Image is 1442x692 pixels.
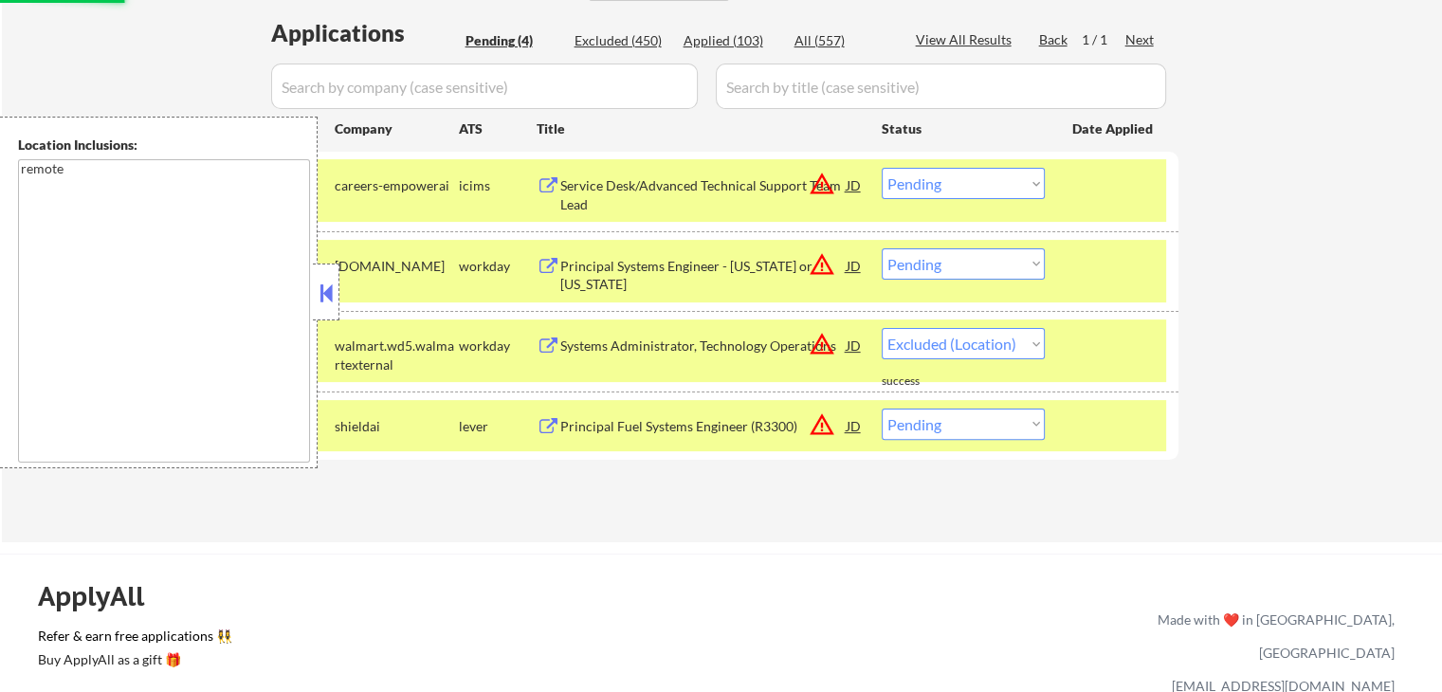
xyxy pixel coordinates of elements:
div: shieldai [335,417,459,436]
div: workday [459,257,537,276]
a: Buy ApplyAll as a gift 🎁 [38,649,228,673]
div: Next [1125,30,1156,49]
div: 1 / 1 [1082,30,1125,49]
div: Applied (103) [684,31,778,50]
div: Service Desk/Advanced Technical Support Team Lead [560,176,847,213]
div: ApplyAll [38,580,166,612]
div: Applications [271,22,459,45]
div: Title [537,119,864,138]
div: success [882,373,958,390]
div: All (557) [794,31,889,50]
div: JD [845,248,864,282]
div: JD [845,168,864,202]
div: workday [459,337,537,355]
button: warning_amber [809,411,835,438]
button: warning_amber [809,251,835,278]
input: Search by company (case sensitive) [271,64,698,109]
div: Company [335,119,459,138]
div: Principal Systems Engineer - [US_STATE] or [US_STATE] [560,257,847,294]
div: Excluded (450) [575,31,669,50]
div: Made with ❤️ in [GEOGRAPHIC_DATA], [GEOGRAPHIC_DATA] [1150,603,1395,669]
div: Back [1039,30,1069,49]
div: walmart.wd5.walmartexternal [335,337,459,373]
div: JD [845,409,864,443]
div: lever [459,417,537,436]
div: Principal Fuel Systems Engineer (R3300) [560,417,847,436]
div: Date Applied [1072,119,1156,138]
div: ATS [459,119,537,138]
button: warning_amber [809,171,835,197]
div: Systems Administrator, Technology Operations [560,337,847,355]
div: [DOMAIN_NAME] [335,257,459,276]
div: View All Results [916,30,1017,49]
input: Search by title (case sensitive) [716,64,1166,109]
div: careers-empowerai [335,176,459,195]
div: Pending (4) [465,31,560,50]
div: Buy ApplyAll as a gift 🎁 [38,653,228,666]
div: icims [459,176,537,195]
div: Status [882,111,1045,145]
button: warning_amber [809,331,835,357]
div: Location Inclusions: [18,136,310,155]
div: JD [845,328,864,362]
a: Refer & earn free applications 👯‍♀️ [38,629,761,649]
